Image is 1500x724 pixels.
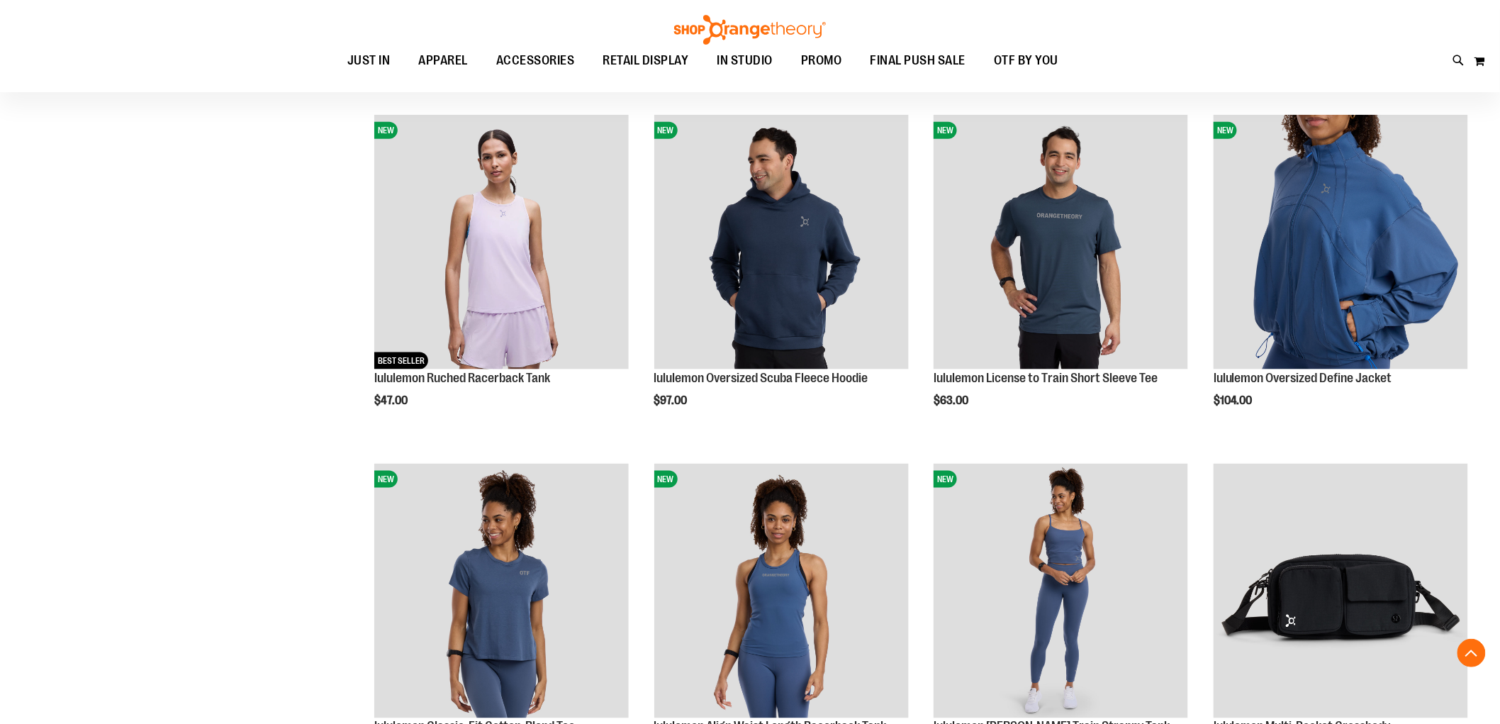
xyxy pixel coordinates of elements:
a: lululemon License to Train Short Sleeve Tee [934,371,1158,385]
span: IN STUDIO [717,45,773,77]
a: lululemon License to Train Short Sleeve TeeNEW [934,115,1188,372]
img: lululemon Multi-Pocket Crossbody [1214,464,1468,718]
img: lululemon Oversized Define Jacket [1214,115,1468,369]
img: lululemon Wunder Train Strappy Tank [934,464,1188,718]
span: NEW [1214,122,1237,139]
img: lululemon License to Train Short Sleeve Tee [934,115,1188,369]
div: product [647,108,916,443]
span: NEW [934,471,957,488]
span: PROMO [801,45,842,77]
span: BEST SELLER [374,352,428,369]
img: Shop Orangetheory [672,15,828,45]
a: IN STUDIO [703,45,788,77]
a: APPAREL [405,45,483,77]
div: product [927,108,1195,443]
span: $97.00 [654,394,690,407]
a: lululemon Oversized Scuba Fleece Hoodie [654,371,868,385]
button: Back To Top [1457,639,1486,667]
a: lululemon Multi-Pocket Crossbody [1214,464,1468,720]
span: RETAIL DISPLAY [603,45,689,77]
span: NEW [934,122,957,139]
span: $63.00 [934,394,970,407]
img: lululemon Align Waist Length Racerback Tank [654,464,909,718]
a: lululemon Oversized Scuba Fleece HoodieNEW [654,115,909,372]
a: OTF BY YOU [980,45,1073,77]
a: lululemon Align Waist Length Racerback TankNEW [654,464,909,720]
a: ACCESSORIES [482,45,589,77]
img: lululemon Ruched Racerback Tank [374,115,629,369]
span: OTF BY YOU [994,45,1058,77]
span: NEW [374,122,398,139]
img: lululemon Oversized Scuba Fleece Hoodie [654,115,909,369]
a: PROMO [787,45,856,77]
span: APPAREL [419,45,469,77]
a: FINAL PUSH SALE [856,45,980,77]
div: product [367,108,636,443]
span: FINAL PUSH SALE [871,45,966,77]
span: NEW [374,471,398,488]
a: lululemon Wunder Train Strappy TankNEW [934,464,1188,720]
a: lululemon Ruched Racerback TankNEWBEST SELLER [374,115,629,372]
span: NEW [654,471,678,488]
a: JUST IN [333,45,405,77]
a: lululemon Ruched Racerback Tank [374,371,550,385]
a: RETAIL DISPLAY [589,45,703,77]
a: lululemon Oversized Define Jacket [1214,371,1392,385]
div: product [1207,108,1475,443]
a: lululemon Oversized Define JacketNEW [1214,115,1468,372]
span: ACCESSORIES [496,45,575,77]
a: lululemon Classic-Fit Cotton-Blend TeeNEW [374,464,629,720]
span: $104.00 [1214,394,1255,407]
span: NEW [654,122,678,139]
span: $47.00 [374,394,410,407]
img: lululemon Classic-Fit Cotton-Blend Tee [374,464,629,718]
span: JUST IN [347,45,391,77]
